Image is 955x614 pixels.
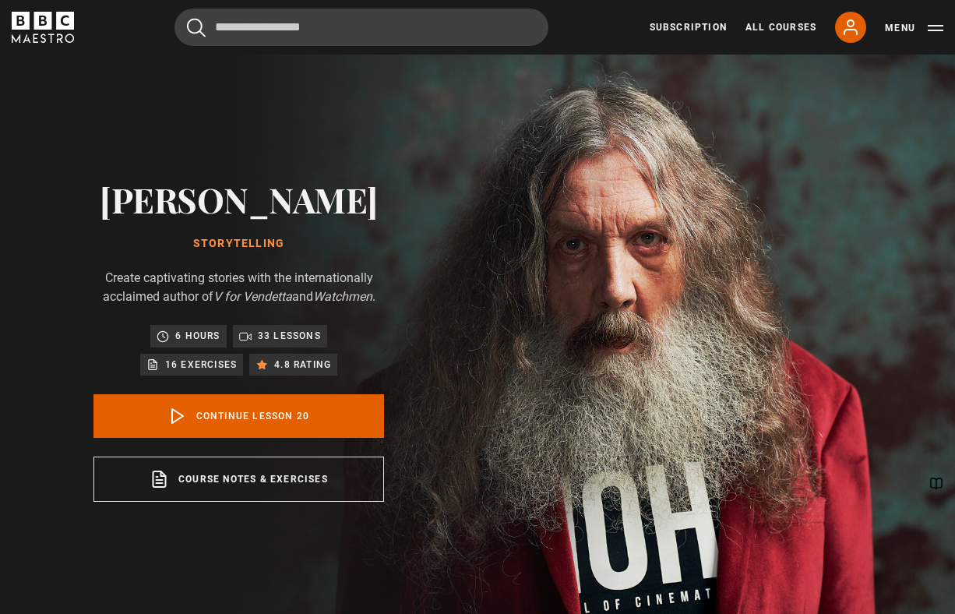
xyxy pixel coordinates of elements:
[93,238,384,250] h1: Storytelling
[93,179,384,219] h2: [PERSON_NAME]
[175,328,220,344] p: 6 hours
[274,357,331,372] p: 4.8 rating
[313,289,372,304] i: Watchmen
[745,20,816,34] a: All Courses
[187,18,206,37] button: Submit the search query
[93,269,384,306] p: Create captivating stories with the internationally acclaimed author of and .
[12,12,74,43] svg: BBC Maestro
[165,357,237,372] p: 16 exercises
[174,9,548,46] input: Search
[93,394,384,438] a: Continue lesson 20
[93,457,384,502] a: Course notes & exercises
[213,289,292,304] i: V for Vendetta
[650,20,727,34] a: Subscription
[258,328,321,344] p: 33 lessons
[885,20,943,36] button: Toggle navigation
